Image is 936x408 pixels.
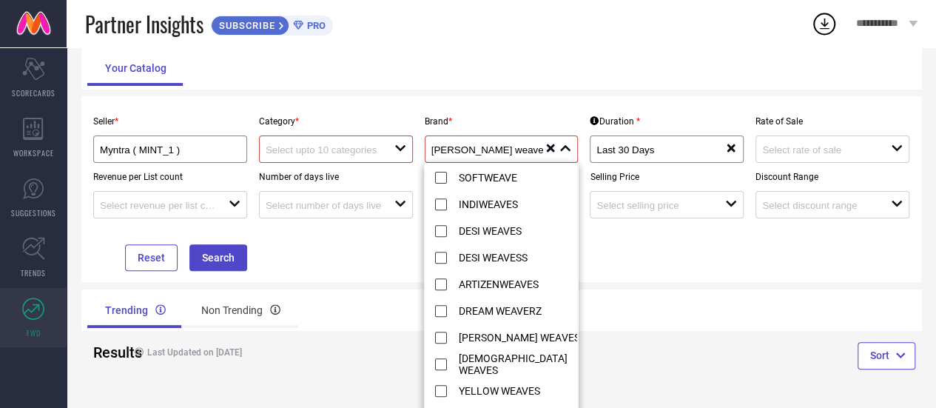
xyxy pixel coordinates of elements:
p: Seller [93,116,247,127]
div: Your Catalog [87,50,184,86]
div: Non Trending [184,292,298,328]
div: Open download list [811,10,838,37]
li: ARTIZENWEAVES [425,270,602,297]
span: TRENDS [21,267,46,278]
span: FWD [27,327,41,338]
button: Search [189,244,247,271]
input: Select Duration [596,144,712,155]
div: Myntra ( MINT_1 ) [100,142,240,156]
li: DESI WEAVES [425,217,602,244]
li: SOFTWEAVE [425,164,602,190]
li: [PERSON_NAME] WEAVES [425,324,602,350]
h2: Results [93,344,115,361]
span: Partner Insights [85,9,203,39]
p: Rate of Sale [755,116,909,127]
li: DREAM WEAVERZ [425,297,602,324]
input: Select upto 10 categories [266,144,381,155]
li: INDIWEAVES [425,190,602,217]
li: [DEMOGRAPHIC_DATA] WEAVES [425,350,602,377]
input: Select seller [100,144,226,155]
input: Select revenue per list count [100,200,215,211]
span: SUGGESTIONS [11,207,56,218]
p: Selling Price [590,172,744,182]
input: Select number of days live [266,200,381,211]
p: Brand [425,116,579,127]
p: Revenue per List count [93,172,247,182]
li: YELLOW WEAVES [425,377,602,404]
input: Select discount range [762,200,878,211]
span: SCORECARDS [12,87,55,98]
p: Category [259,116,413,127]
span: WORKSPACE [13,147,54,158]
p: Discount Range [755,172,909,182]
input: Select selling price [596,200,712,211]
button: Sort [858,342,915,369]
a: SUBSCRIBEPRO [211,12,333,36]
span: PRO [303,20,326,31]
button: Reset [125,244,178,271]
h4: Last Updated on [DATE] [127,347,456,358]
input: Select rate of sale [762,144,878,155]
div: Last 30 Days [596,142,725,156]
span: SUBSCRIBE [212,20,279,31]
li: DESI WEAVESS [425,244,602,270]
div: Trending [87,292,184,328]
p: Number of days live [259,172,413,182]
div: Duration [590,116,639,127]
